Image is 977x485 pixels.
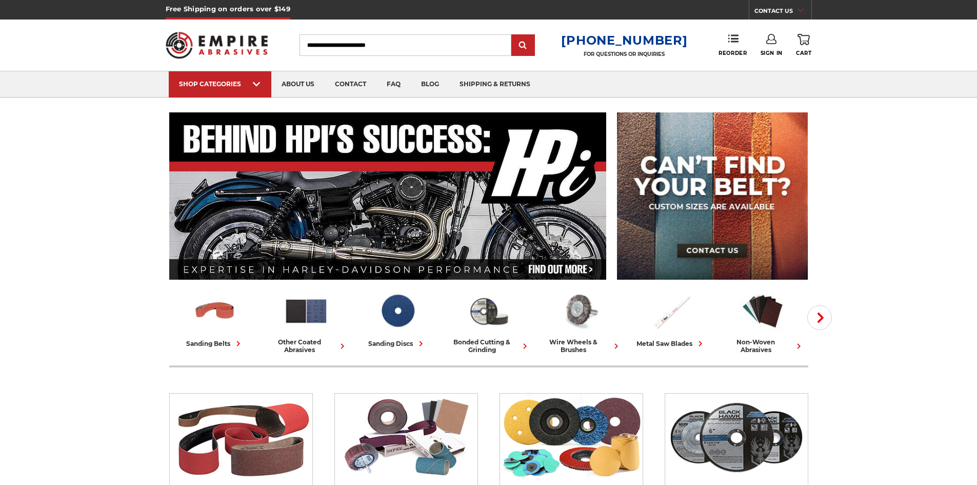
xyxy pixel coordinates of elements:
img: Other Coated Abrasives [284,289,329,333]
img: Other Coated Abrasives [335,394,477,481]
div: other coated abrasives [265,338,348,354]
a: Cart [796,34,811,56]
a: about us [271,71,325,98]
a: bonded cutting & grinding [447,289,530,354]
a: [PHONE_NUMBER] [561,33,687,48]
div: sanding belts [186,338,244,349]
img: promo banner for custom belts. [617,112,808,280]
img: Sanding Belts [170,394,312,481]
span: Sign In [761,50,783,56]
img: Non-woven Abrasives [740,289,785,333]
a: contact [325,71,376,98]
div: wire wheels & brushes [539,338,622,354]
div: metal saw blades [636,338,706,349]
div: SHOP CATEGORIES [179,80,261,88]
button: Next [807,305,832,330]
img: Bonded Cutting & Grinding [466,289,511,333]
a: sanding discs [356,289,439,349]
a: wire wheels & brushes [539,289,622,354]
input: Submit [513,35,533,56]
img: Wire Wheels & Brushes [557,289,603,333]
img: Empire Abrasives [166,25,268,65]
img: Metal Saw Blades [649,289,694,333]
img: Bonded Cutting & Grinding [665,394,808,481]
span: Reorder [719,50,747,56]
a: shipping & returns [449,71,541,98]
p: FOR QUESTIONS OR INQUIRIES [561,51,687,57]
div: non-woven abrasives [721,338,804,354]
div: bonded cutting & grinding [447,338,530,354]
a: metal saw blades [630,289,713,349]
div: sanding discs [368,338,426,349]
span: Cart [796,50,811,56]
img: Sanding Discs [375,289,420,333]
a: non-woven abrasives [721,289,804,354]
img: Banner for an interview featuring Horsepower Inc who makes Harley performance upgrades featured o... [169,112,607,280]
a: CONTACT US [754,5,811,20]
a: sanding belts [173,289,256,349]
a: Reorder [719,34,747,56]
img: Sanding Belts [192,289,237,333]
a: faq [376,71,411,98]
a: blog [411,71,449,98]
a: other coated abrasives [265,289,348,354]
img: Sanding Discs [500,394,643,481]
